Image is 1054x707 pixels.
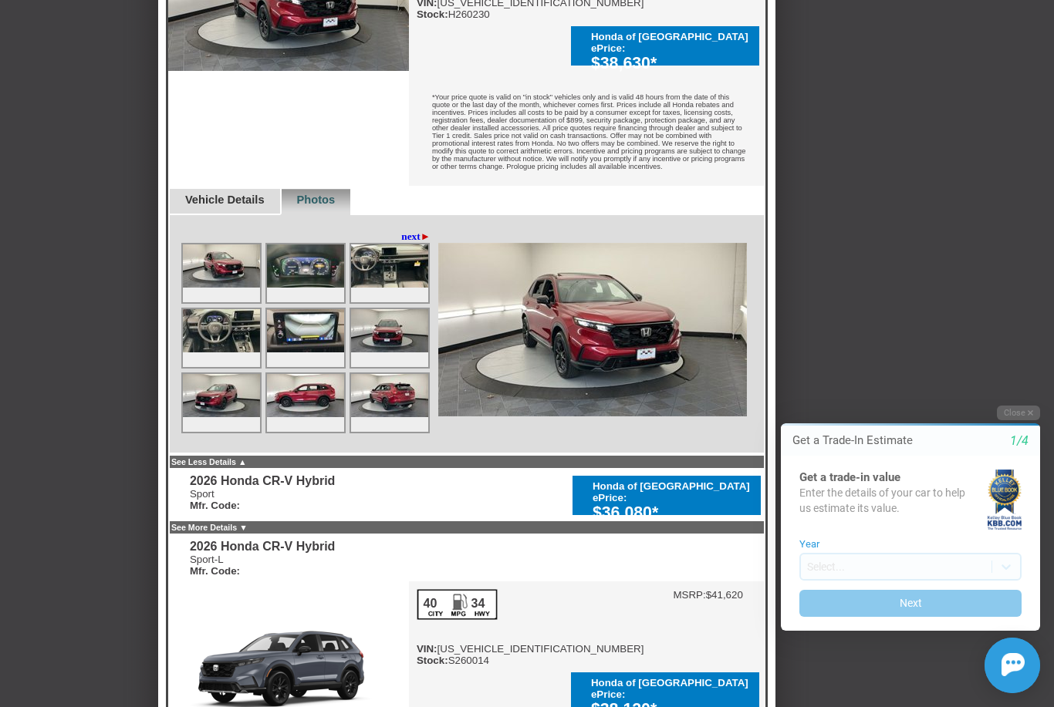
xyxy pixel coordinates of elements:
[417,589,644,666] div: [US_VEHICLE_IDENTIFICATION_NUMBER] S260014
[706,589,743,601] td: $41,620
[591,54,752,73] div: $38,630*
[183,244,260,288] img: Image.aspx
[190,500,240,511] b: Mfr. Code:
[171,523,248,532] a: See More Details ▼
[417,643,437,655] b: VIN:
[591,677,752,700] div: Honda of [GEOGRAPHIC_DATA] ePrice:
[351,244,428,288] img: Image.aspx
[593,480,753,503] div: Honda of [GEOGRAPHIC_DATA] ePrice:
[401,231,431,243] a: next►
[351,309,428,352] img: Image.aspx
[183,374,260,417] img: Image.aspx
[183,309,260,352] img: Image.aspx
[297,194,336,206] a: Photos
[190,540,335,554] div: 2026 Honda CR-V Hybrid
[267,309,344,352] img: Image.aspx
[171,457,247,466] a: See Less Details ▲
[185,194,265,206] a: Vehicle Details
[267,374,344,417] img: Image.aspx
[417,655,448,666] b: Stock:
[421,231,431,242] span: ►
[593,503,753,523] div: $36,080*
[748,393,1054,707] iframe: Chat Assistance
[470,597,486,611] div: 34
[351,374,428,417] img: Image.aspx
[190,565,240,577] b: Mfr. Code:
[673,589,705,601] td: MSRP:
[417,8,448,20] b: Stock:
[190,554,335,577] div: Sport-L
[190,488,335,511] div: Sport
[409,82,764,186] div: *Your price quote is valid on "in stock" vehicles only and is valid 48 hours from the date of thi...
[422,597,438,611] div: 40
[190,474,335,488] div: 2026 Honda CR-V Hybrid
[438,243,747,416] img: Image.aspx
[591,31,752,54] div: Honda of [GEOGRAPHIC_DATA] ePrice:
[267,244,344,288] img: Image.aspx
